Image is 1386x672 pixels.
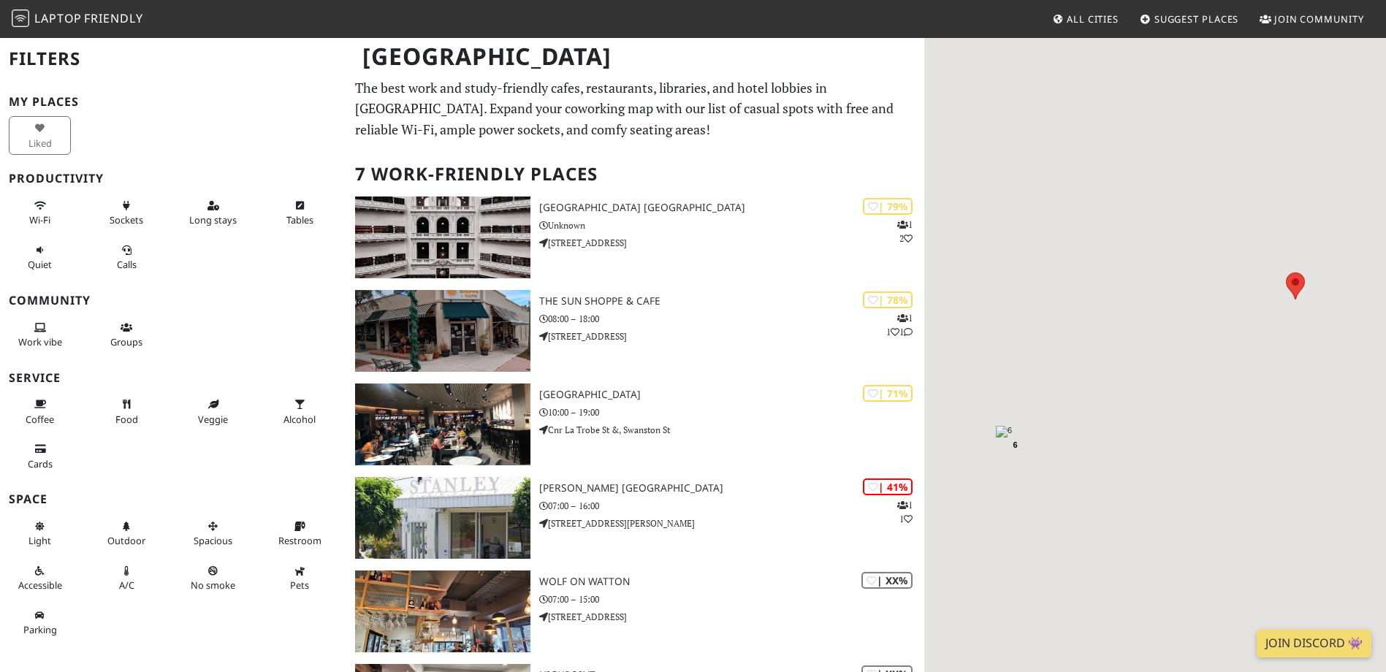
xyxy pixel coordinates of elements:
div: | XX% [861,572,913,589]
a: LaptopFriendly LaptopFriendly [12,7,143,32]
span: Natural light [28,534,51,547]
p: 1 2 [897,218,913,245]
a: Join Discord 👾 [1257,630,1371,657]
p: The best work and study-friendly cafes, restaurants, libraries, and hotel lobbies in [GEOGRAPHIC_... [355,77,915,140]
button: Outdoor [96,514,158,553]
button: Veggie [182,392,244,431]
span: Food [115,413,138,426]
span: Stable Wi-Fi [29,213,50,226]
p: Unknown [539,218,924,232]
span: Group tables [110,335,142,348]
span: Power sockets [110,213,143,226]
h2: 7 Work-Friendly Places [355,152,915,196]
button: Spacious [182,514,244,553]
button: Wi-Fi [9,194,71,232]
button: Sockets [96,194,158,232]
div: | 71% [863,385,913,402]
span: All Cities [1067,12,1119,26]
span: Accessible [18,579,62,592]
button: Restroom [269,514,331,553]
a: Join Community [1254,6,1370,32]
a: All Cities [1046,6,1124,32]
a: Suggest Places [1134,6,1245,32]
img: Melbourne Central [355,383,530,465]
span: Credit cards [28,457,53,470]
p: 08:00 – 18:00 [539,312,924,326]
a: The Sun Shoppe & Cafe | 78% 111 The Sun Shoppe & Cafe 08:00 – 18:00 [STREET_ADDRESS] [346,290,924,372]
span: 6 [1013,440,1017,449]
h3: [PERSON_NAME] [GEOGRAPHIC_DATA] [539,482,924,495]
img: LaptopFriendly [12,9,29,27]
button: Long stays [182,194,244,232]
a: Stanley Mount Waverley | 41% 11 [PERSON_NAME] [GEOGRAPHIC_DATA] 07:00 – 16:00 [STREET_ADDRESS][PE... [346,477,924,559]
a: State Library Victoria | 79% 12 [GEOGRAPHIC_DATA] [GEOGRAPHIC_DATA] Unknown [STREET_ADDRESS] [346,196,924,278]
span: Quiet [28,258,52,271]
button: Coffee [9,392,71,431]
h3: Productivity [9,172,338,186]
span: People working [18,335,62,348]
span: Alcohol [283,413,316,426]
span: Outdoor area [107,534,145,547]
img: Stanley Mount Waverley [355,477,530,559]
div: | 79% [863,198,913,215]
p: 10:00 – 19:00 [539,405,924,419]
p: 07:00 – 16:00 [539,499,924,513]
span: Laptop [34,10,82,26]
h3: [GEOGRAPHIC_DATA] [GEOGRAPHIC_DATA] [539,202,924,214]
span: Restroom [278,534,321,547]
button: Food [96,392,158,431]
h3: [GEOGRAPHIC_DATA] [539,389,924,401]
h3: Service [9,371,338,385]
span: Suggest Places [1154,12,1239,26]
p: [STREET_ADDRESS] [539,236,924,250]
img: Wolf on Watton [355,570,530,652]
span: Air conditioned [119,579,134,592]
p: 1 1 [897,498,913,526]
p: [STREET_ADDRESS] [539,329,924,343]
span: Pet friendly [290,579,309,592]
span: Friendly [84,10,142,26]
span: Coffee [26,413,54,426]
h3: Space [9,492,338,506]
a: Wolf on Watton | XX% Wolf on Watton 07:00 – 15:00 [STREET_ADDRESS] [346,570,924,652]
p: Cnr La Trobe St &, Swanston St [539,423,924,437]
p: 07:00 – 15:00 [539,592,924,606]
p: 1 1 1 [886,311,913,339]
button: Light [9,514,71,553]
button: Quiet [9,238,71,277]
p: [STREET_ADDRESS] [539,610,924,624]
p: [STREET_ADDRESS][PERSON_NAME] [539,516,924,530]
button: No smoke [182,559,244,597]
span: Parking [23,623,57,636]
img: The Sun Shoppe & Cafe [355,290,530,372]
button: Pets [269,559,331,597]
h3: The Sun Shoppe & Cafe [539,295,924,308]
h3: My Places [9,95,338,109]
span: Spacious [194,534,232,547]
div: | 41% [863,478,913,495]
h3: Wolf on Watton [539,576,924,588]
div: | 78% [863,291,913,308]
button: Alcohol [269,392,331,431]
h3: Community [9,294,338,308]
button: Accessible [9,559,71,597]
span: Veggie [198,413,228,426]
button: Groups [96,316,158,354]
span: Video/audio calls [117,258,137,271]
span: Work-friendly tables [286,213,313,226]
button: Tables [269,194,331,232]
a: Melbourne Central | 71% [GEOGRAPHIC_DATA] 10:00 – 19:00 Cnr La Trobe St &, Swanston St [346,383,924,465]
h1: [GEOGRAPHIC_DATA] [351,37,921,77]
span: Long stays [189,213,237,226]
button: Calls [96,238,158,277]
span: Smoke free [191,579,235,592]
button: Parking [9,603,71,642]
button: Cards [9,437,71,476]
button: A/C [96,559,158,597]
img: State Library Victoria [355,196,530,278]
span: Join Community [1274,12,1364,26]
h2: Filters [9,37,338,81]
button: Work vibe [9,316,71,354]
